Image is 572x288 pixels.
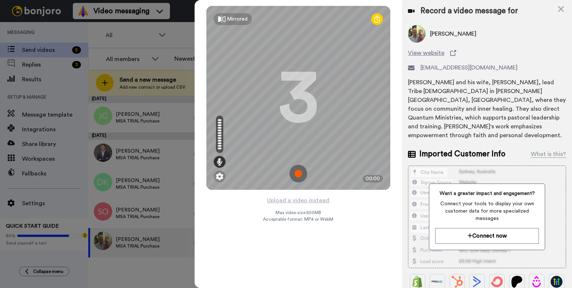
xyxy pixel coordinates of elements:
[408,49,444,57] span: View website
[276,210,321,216] span: Max video size: 500 MB
[531,150,566,159] div: What is this?
[491,276,503,288] img: ConvertKit
[471,276,483,288] img: ActiveCampaign
[435,200,539,222] span: Connect your tools to display your own customer data for more specialized messages
[420,63,518,72] span: [EMAIL_ADDRESS][DOMAIN_NAME]
[531,276,543,288] img: Drip
[408,49,566,57] a: View website
[419,149,505,160] span: Imported Customer Info
[412,276,423,288] img: Shopify
[216,173,223,180] img: ic_gear.svg
[278,70,319,125] div: 3
[363,175,383,182] div: 00:00
[431,276,443,288] img: Ontraport
[408,78,566,140] div: [PERSON_NAME] and his wife, [PERSON_NAME], lead Tribe [DEMOGRAPHIC_DATA] in [PERSON_NAME][GEOGRAP...
[289,165,307,182] img: ic_record_start.svg
[265,196,331,205] button: Upload a video instead
[435,228,539,244] button: Connect now
[435,190,539,197] span: Want a greater impact and engagement?
[451,276,463,288] img: Hubspot
[551,276,562,288] img: GoHighLevel
[263,216,333,222] span: Acceptable format: MP4 or WebM
[511,276,523,288] img: Patreon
